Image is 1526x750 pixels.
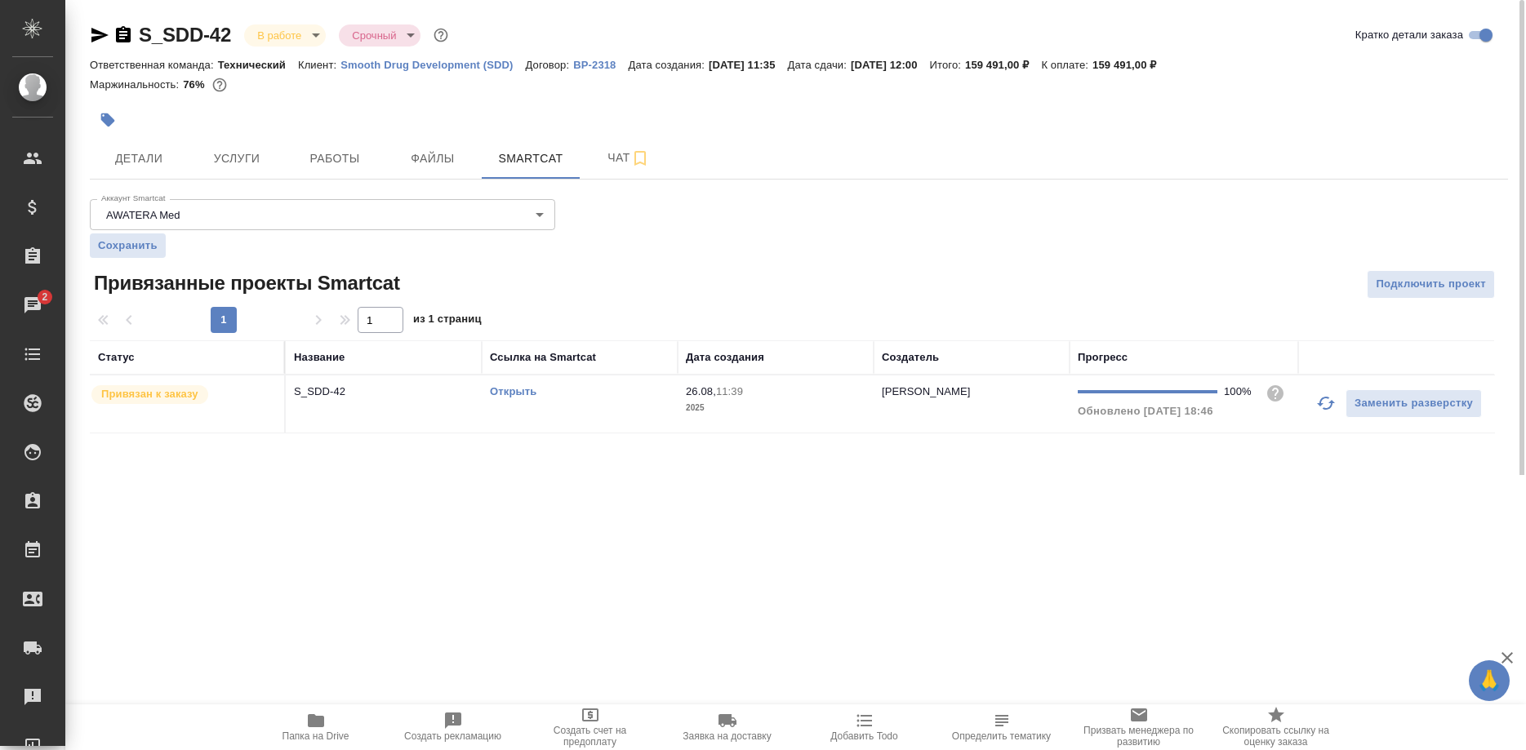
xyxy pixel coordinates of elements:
span: 2 [32,289,57,305]
button: 31920.96 RUB; [209,74,230,95]
span: Подключить проект [1376,275,1486,294]
button: В работе [252,29,306,42]
button: Добавить тэг [90,102,126,138]
span: Работы [296,149,374,169]
p: Smooth Drug Development (SDD) [340,59,525,71]
p: 2025 [686,400,865,416]
button: Сохранить [90,233,166,258]
button: Скопировать ссылку [113,25,133,45]
span: Чат [589,148,668,168]
span: Привязанные проекты Smartcat [90,270,400,296]
button: Доп статусы указывают на важность/срочность заказа [430,24,452,46]
a: 2 [4,285,61,326]
button: AWATERA Med [101,208,185,222]
a: ВР-2318 [573,57,628,71]
p: 26.08, [686,385,716,397]
p: Ответственная команда: [90,59,218,71]
button: Заменить разверстку [1346,389,1482,418]
span: Файлы [394,149,472,169]
span: Сохранить [98,237,158,254]
p: 159 491,00 ₽ [1092,59,1168,71]
div: Название [294,349,345,366]
span: из 1 страниц [413,309,482,333]
a: Smooth Drug Development (SDD) [340,57,525,71]
p: 76% [183,78,208,91]
button: Обновить прогресс [1306,384,1346,423]
p: ВР-2318 [573,59,628,71]
div: Ссылка на Smartcat [490,349,596,366]
span: Smartcat [492,149,570,169]
button: Скопировать ссылку для ЯМессенджера [90,25,109,45]
p: Дата сдачи: [788,59,851,71]
p: Технический [218,59,298,71]
p: Итого: [930,59,965,71]
a: Открыть [490,385,536,397]
div: Дата создания [686,349,764,366]
div: Создатель [882,349,939,366]
span: Услуги [198,149,276,169]
svg: Подписаться [630,149,650,168]
span: Обновлено [DATE] 18:46 [1078,405,1213,417]
button: 🙏 [1469,660,1510,701]
a: S_SDD-42 [139,24,231,46]
p: К оплате: [1041,59,1092,71]
button: Подключить проект [1367,270,1495,299]
p: S_SDD-42 [294,384,474,400]
button: Срочный [347,29,401,42]
div: Прогресс [1078,349,1128,366]
p: Маржинальность: [90,78,183,91]
p: 11:39 [716,385,743,397]
div: Статус [98,349,135,366]
div: В работе [339,24,420,47]
span: Детали [100,149,178,169]
p: [DATE] 12:00 [851,59,930,71]
p: Клиент: [298,59,340,71]
div: AWATERA Med [90,199,555,230]
p: Дата создания: [629,59,709,71]
span: Кратко детали заказа [1355,27,1463,43]
p: 159 491,00 ₽ [965,59,1041,71]
span: 🙏 [1475,663,1503,698]
p: [PERSON_NAME] [882,385,971,397]
div: 100% [1224,384,1252,400]
p: Привязан к заказу [101,386,198,402]
p: Договор: [526,59,574,71]
div: В работе [244,24,326,47]
p: [DATE] 11:35 [709,59,788,71]
span: Заменить разверстку [1355,394,1473,413]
